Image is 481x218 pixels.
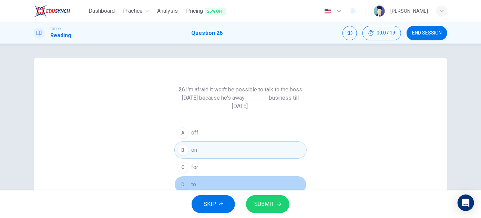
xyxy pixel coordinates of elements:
[192,195,235,213] button: SKIP
[177,127,188,138] div: A
[458,195,474,211] div: Open Intercom Messenger
[120,5,152,17] button: Practice
[186,7,226,16] span: Pricing
[362,26,401,40] div: Hide
[191,163,198,171] span: for
[377,30,395,36] span: 00:07:19
[174,124,307,141] button: Aoff
[157,7,178,15] span: Analysis
[50,27,61,31] span: TOEIC®
[174,176,307,193] button: Dto
[254,199,274,209] span: SUBMIT
[123,7,143,15] span: Practice
[155,5,181,18] a: Analysis
[407,26,447,40] button: END SESSION
[174,159,307,176] button: Cfor
[184,5,229,18] button: Pricing25% OFF
[174,141,307,159] button: Bon
[205,8,226,15] span: 25% OFF
[191,129,198,137] span: off
[412,30,442,36] span: END SESSION
[34,4,86,18] a: EduSynch logo
[86,5,117,18] a: Dashboard
[324,9,332,14] img: en
[86,5,117,17] button: Dashboard
[177,145,188,156] div: B
[390,7,428,15] div: [PERSON_NAME]
[34,4,70,18] img: EduSynch logo
[246,195,289,213] button: SUBMIT
[89,7,115,15] span: Dashboard
[191,146,197,154] span: on
[174,86,307,110] h6: I'm afraid it won't be possible to talk to the boss [DATE] because he's away _______ business til...
[155,5,181,17] button: Analysis
[179,86,186,93] strong: 26.
[374,6,385,17] img: Profile picture
[362,26,401,40] button: 00:07:19
[342,26,357,40] div: Mute
[204,199,216,209] span: SKIP
[177,162,188,173] div: C
[50,31,71,40] h1: Reading
[191,180,196,189] span: to
[177,179,188,190] div: D
[191,29,223,37] h1: Question 26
